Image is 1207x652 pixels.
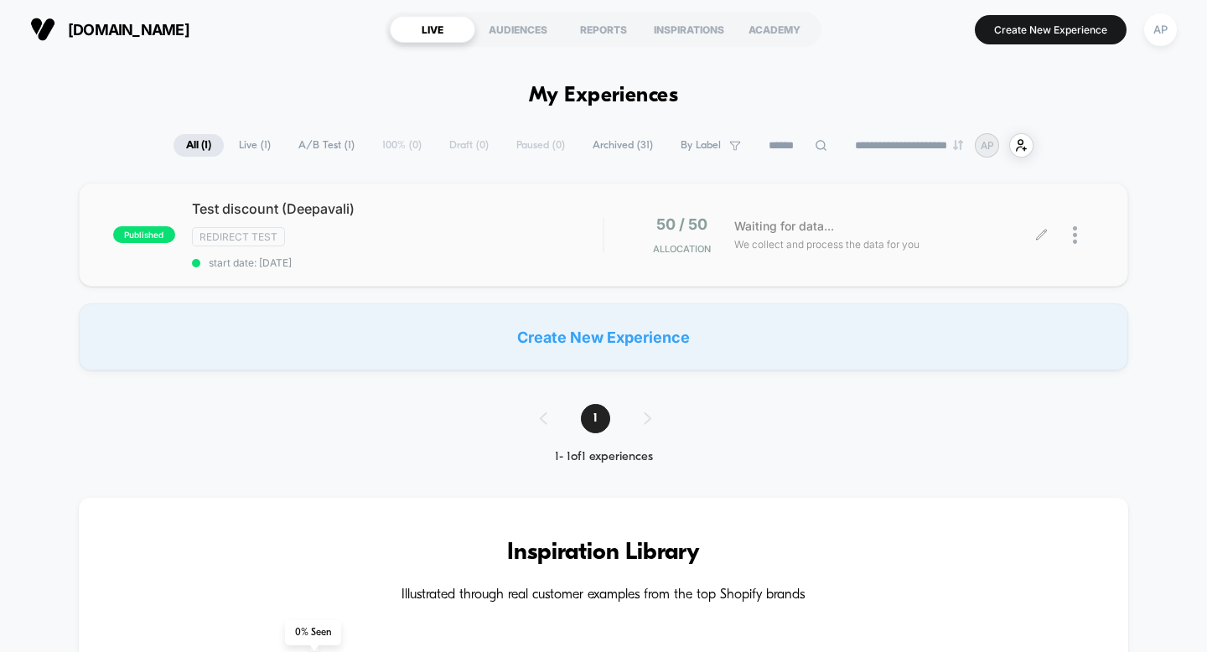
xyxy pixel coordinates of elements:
span: Test discount (Deepavali) [192,200,603,217]
span: Waiting for data... [734,217,834,235]
span: All ( 1 ) [174,134,224,157]
span: [DOMAIN_NAME] [68,21,189,39]
div: AP [1144,13,1177,46]
span: start date: [DATE] [192,256,603,269]
span: Allocation [653,243,711,255]
span: Archived ( 31 ) [580,134,666,157]
div: Create New Experience [79,303,1129,370]
p: AP [981,139,994,152]
span: published [113,226,175,243]
div: AUDIENCES [475,16,561,43]
span: Live ( 1 ) [226,134,283,157]
div: ACADEMY [732,16,817,43]
div: INSPIRATIONS [646,16,732,43]
span: We collect and process the data for you [734,236,919,252]
img: end [953,140,963,150]
span: 1 [581,404,610,433]
h3: Inspiration Library [129,540,1079,567]
button: [DOMAIN_NAME] [25,16,194,43]
div: 1 - 1 of 1 experiences [523,450,685,464]
span: A/B Test ( 1 ) [286,134,367,157]
img: close [1073,226,1077,244]
div: LIVE [390,16,475,43]
span: 0 % Seen [285,620,341,645]
h4: Illustrated through real customer examples from the top Shopify brands [129,587,1079,603]
span: 50 / 50 [656,215,707,233]
h1: My Experiences [529,84,679,108]
img: Visually logo [30,17,55,42]
div: REPORTS [561,16,646,43]
span: By Label [681,139,721,152]
button: AP [1139,13,1182,47]
span: Redirect Test [192,227,285,246]
button: Create New Experience [975,15,1127,44]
